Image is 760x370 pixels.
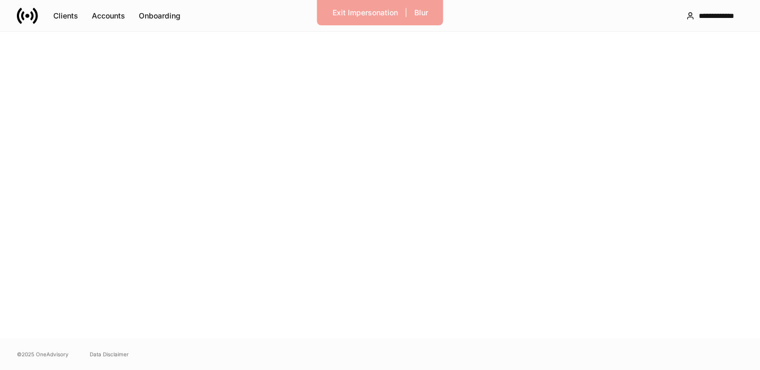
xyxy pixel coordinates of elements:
[139,12,180,20] div: Onboarding
[132,7,187,24] button: Onboarding
[17,350,69,358] span: © 2025 OneAdvisory
[46,7,85,24] button: Clients
[90,350,129,358] a: Data Disclaimer
[326,4,405,21] button: Exit Impersonation
[92,12,125,20] div: Accounts
[53,12,78,20] div: Clients
[407,4,435,21] button: Blur
[414,9,428,16] div: Blur
[85,7,132,24] button: Accounts
[332,9,398,16] div: Exit Impersonation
